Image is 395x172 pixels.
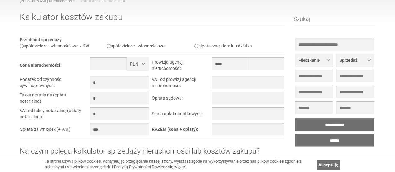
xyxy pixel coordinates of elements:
[336,54,374,66] button: Sprzedaż
[20,63,62,68] b: Cena nieruchomości:
[20,92,90,107] td: Taksa notarialna (opłata notarialna):
[20,76,90,92] td: Podatek od czynności cywilnoprawnych:
[152,76,212,92] td: VAT od prowizji agencji nieruchomości:
[20,147,284,160] h2: Na czym polega kalkulator sprzedaży nieruchomości lub kosztów zakupu?
[317,160,340,170] a: Akceptuję
[194,43,252,48] label: hipoteczne, dom lub działka
[20,44,24,48] input: spółdzielcze - własnościowe z KW
[152,92,212,107] td: Opłata sądowa:
[20,43,89,48] label: spółdzielcze - własnościowe z KW
[339,57,366,63] span: Sprzedaż
[130,61,141,67] span: PLN
[194,44,198,48] input: hipoteczne, dom lub działka
[152,127,198,132] b: RAZEM (cena + opłaty):
[152,107,212,123] td: Suma opłat dodatkowych:
[20,123,90,139] td: Opłata za wniosek (+ VAT)
[127,57,149,70] button: PLN
[107,43,165,48] label: spółdzielcze - własnościowe
[295,54,333,66] button: Mieszkanie
[294,16,376,27] h3: Szukaj
[152,165,186,169] a: Dowiedz się więcej
[152,57,212,76] td: Prowizja agencji nieruchomości:
[20,107,90,123] td: VAT od taksy notarialnej (opłaty notarialnej):
[20,37,63,42] b: Przedmiot sprzedaży:
[298,57,325,63] span: Mieszkanie
[107,44,111,48] input: spółdzielcze - własnościowe
[45,159,314,170] div: Ta strona używa plików cookies. Kontynuując przeglądanie naszej strony, wyrażasz zgodę na wykorzy...
[20,12,284,27] h1: Kalkulator kosztów zakupu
